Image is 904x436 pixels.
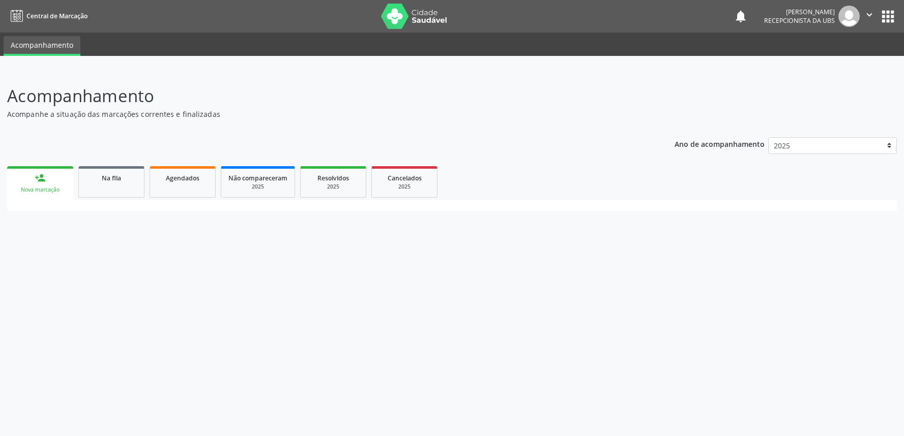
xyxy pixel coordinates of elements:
span: Central de Marcação [26,12,88,20]
span: Recepcionista da UBS [764,16,835,25]
button: apps [879,8,897,25]
div: person_add [35,172,46,183]
span: Não compareceram [228,174,287,182]
p: Acompanhamento [7,83,630,109]
i:  [864,9,875,20]
span: Resolvidos [317,174,349,182]
button: notifications [734,9,748,23]
div: 2025 [308,183,359,191]
div: Nova marcação [14,186,66,194]
div: [PERSON_NAME] [764,8,835,16]
span: Agendados [166,174,199,182]
a: Central de Marcação [7,8,88,24]
p: Acompanhe a situação das marcações correntes e finalizadas [7,109,630,119]
div: 2025 [228,183,287,191]
div: 2025 [379,183,430,191]
img: img [838,6,860,27]
span: Na fila [102,174,121,182]
button:  [860,6,879,27]
span: Cancelados [388,174,422,182]
a: Acompanhamento [4,36,80,56]
p: Ano de acompanhamento [675,137,765,150]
